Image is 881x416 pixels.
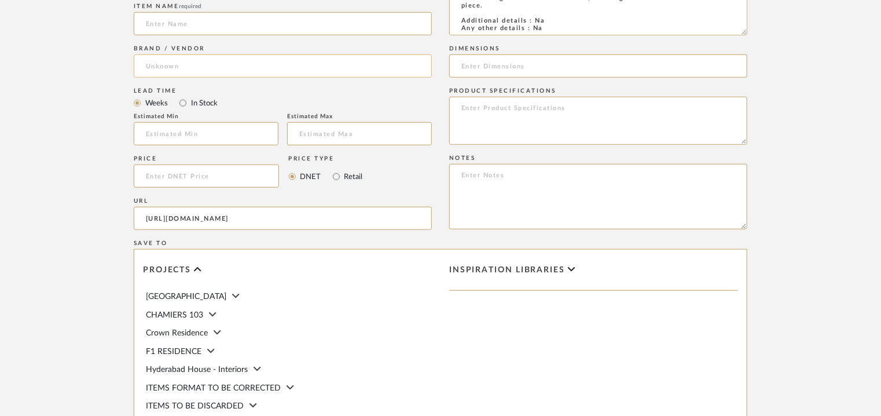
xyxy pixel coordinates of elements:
input: Enter URL [134,207,432,230]
div: Item name [134,3,432,10]
label: In Stock [190,97,218,110]
div: Brand / Vendor [134,45,432,52]
span: ITEMS TO BE DISCARDED [146,402,244,410]
input: Enter Dimensions [449,54,747,78]
span: F1 RESIDENCE [146,348,201,356]
mat-radio-group: Select price type [289,165,363,188]
div: URL [134,198,432,205]
span: Projects [143,265,191,275]
span: Crown Residence [146,329,208,337]
span: required [179,3,202,9]
div: Dimensions [449,45,747,52]
span: ITEMS FORMAT TO BE CORRECTED [146,384,281,392]
span: Hyderabad House - Interiors [146,366,248,374]
div: Price Type [289,155,363,162]
label: Weeks [144,97,168,110]
input: Estimated Max [287,122,432,145]
div: Price [134,155,279,162]
label: DNET [299,170,321,183]
label: Retail [343,170,363,183]
div: Save To [134,240,747,247]
span: CHAMIERS 103 [146,311,203,319]
div: Notes [449,155,747,162]
div: Lead Time [134,87,432,94]
div: Estimated Max [287,113,432,120]
input: Estimated Min [134,122,278,145]
div: Estimated Min [134,113,278,120]
span: Inspiration libraries [449,265,565,275]
input: Enter Name [134,12,432,35]
mat-radio-group: Select item type [134,96,432,110]
div: Product Specifications [449,87,747,94]
input: Enter DNET Price [134,165,279,188]
input: Unknown [134,54,432,78]
span: [GEOGRAPHIC_DATA] [146,293,226,301]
